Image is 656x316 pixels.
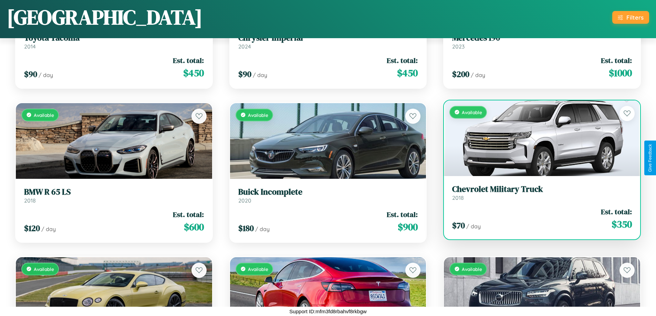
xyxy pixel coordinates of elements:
[612,11,649,24] button: Filters
[173,55,204,65] span: Est. total:
[626,14,644,21] div: Filters
[34,112,54,118] span: Available
[39,72,53,78] span: / day
[41,226,56,232] span: / day
[24,187,204,197] h3: BMW R 65 LS
[648,144,653,172] div: Give Feedback
[452,33,632,50] a: Mercedes 1902023
[253,72,267,78] span: / day
[24,43,36,50] span: 2014
[452,184,632,194] h3: Chevrolet Military Truck
[238,68,251,80] span: $ 90
[452,184,632,201] a: Chevrolet Military Truck2018
[612,217,632,231] span: $ 350
[183,66,204,80] span: $ 450
[248,112,268,118] span: Available
[184,220,204,234] span: $ 600
[471,72,485,78] span: / day
[387,55,418,65] span: Est. total:
[24,197,36,204] span: 2018
[398,220,418,234] span: $ 900
[238,222,254,234] span: $ 180
[238,187,418,197] h3: Buick Incomplete
[24,33,204,43] h3: Toyota Tacoma
[238,187,418,204] a: Buick Incomplete2020
[387,209,418,219] span: Est. total:
[238,33,418,50] a: Chrysler Imperial2024
[248,266,268,272] span: Available
[24,222,40,234] span: $ 120
[24,68,37,80] span: $ 90
[238,43,251,50] span: 2024
[238,197,251,204] span: 2020
[462,109,482,115] span: Available
[452,68,469,80] span: $ 200
[601,55,632,65] span: Est. total:
[601,207,632,217] span: Est. total:
[24,187,204,204] a: BMW R 65 LS2018
[173,209,204,219] span: Est. total:
[255,226,270,232] span: / day
[452,220,465,231] span: $ 70
[34,266,54,272] span: Available
[462,266,482,272] span: Available
[452,194,464,201] span: 2018
[466,223,481,230] span: / day
[238,33,418,43] h3: Chrysler Imperial
[609,66,632,80] span: $ 1000
[452,43,465,50] span: 2023
[289,307,366,316] p: Support ID: mfm3fd8rbahvf8rkbgw
[397,66,418,80] span: $ 450
[7,3,202,31] h1: [GEOGRAPHIC_DATA]
[452,33,632,43] h3: Mercedes 190
[24,33,204,50] a: Toyota Tacoma2014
